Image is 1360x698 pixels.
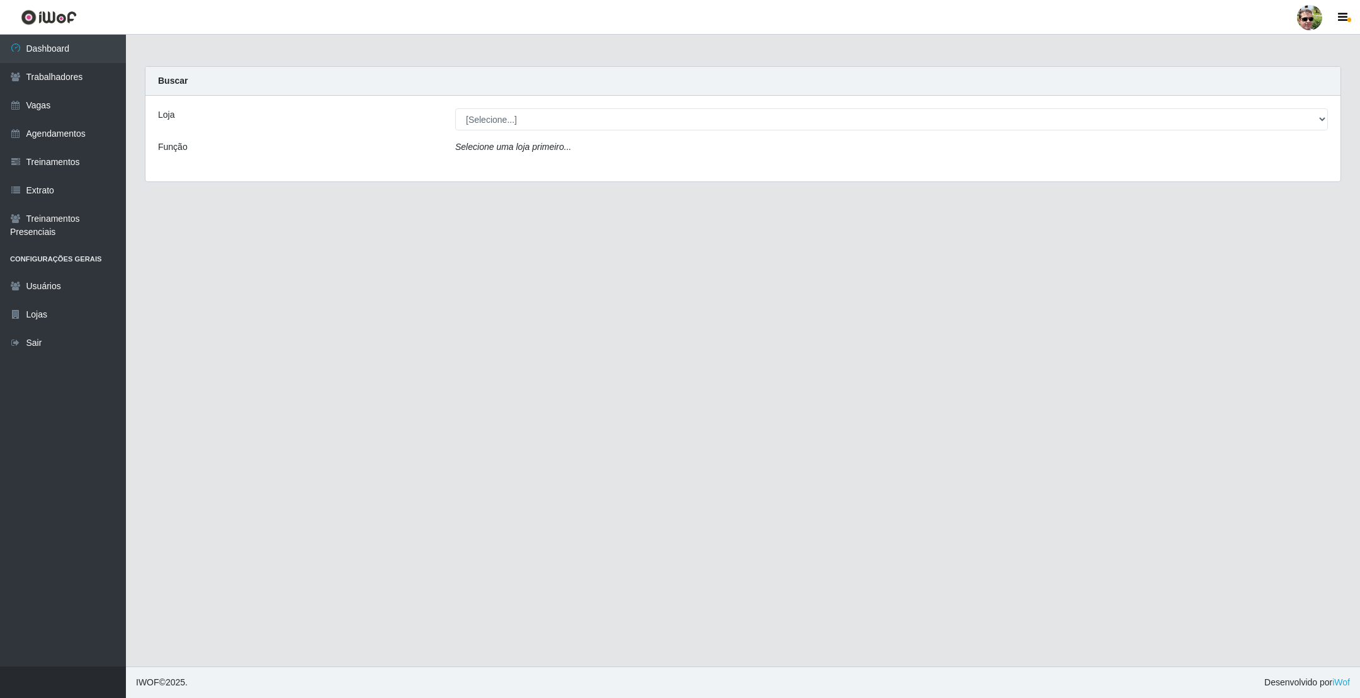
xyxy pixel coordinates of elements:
i: Selecione uma loja primeiro... [455,142,571,152]
span: Desenvolvido por [1264,676,1350,689]
strong: Buscar [158,76,188,86]
a: iWof [1332,677,1350,687]
span: IWOF [136,677,159,687]
img: CoreUI Logo [21,9,77,25]
label: Função [158,140,188,154]
label: Loja [158,108,174,122]
span: © 2025 . [136,676,188,689]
